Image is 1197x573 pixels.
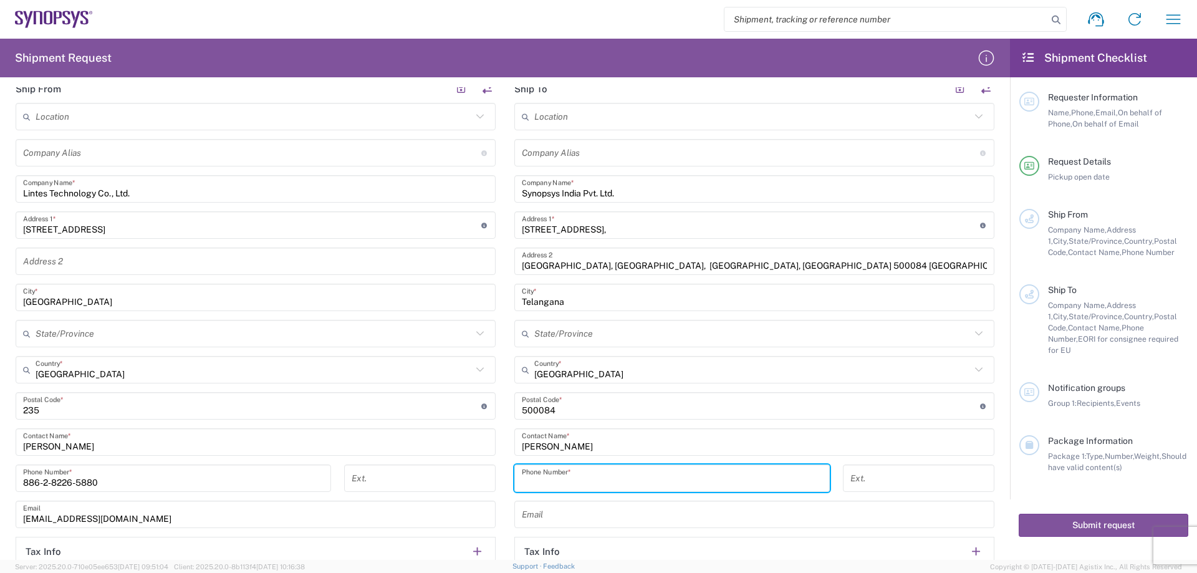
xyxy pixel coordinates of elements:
[15,51,112,65] h2: Shipment Request
[1071,108,1095,117] span: Phone,
[1053,312,1069,321] span: City,
[1116,398,1140,408] span: Events
[1048,398,1077,408] span: Group 1:
[118,563,168,571] span: [DATE] 09:51:04
[512,562,544,570] a: Support
[724,7,1047,31] input: Shipment, tracking or reference number
[1048,451,1086,461] span: Package 1:
[514,83,547,95] h2: Ship To
[1048,436,1133,446] span: Package Information
[990,561,1182,572] span: Copyright © [DATE]-[DATE] Agistix Inc., All Rights Reserved
[1053,236,1069,246] span: City,
[1068,323,1122,332] span: Contact Name,
[1048,108,1071,117] span: Name,
[1077,398,1116,408] span: Recipients,
[1048,225,1107,234] span: Company Name,
[1021,51,1147,65] h2: Shipment Checklist
[1048,285,1077,295] span: Ship To
[1048,172,1110,181] span: Pickup open date
[524,546,560,558] h2: Tax Info
[1048,156,1111,166] span: Request Details
[543,562,575,570] a: Feedback
[1134,451,1161,461] span: Weight,
[26,546,61,558] h2: Tax Info
[256,563,305,571] span: [DATE] 10:16:38
[1068,248,1122,257] span: Contact Name,
[1072,119,1139,128] span: On behalf of Email
[1048,301,1107,310] span: Company Name,
[174,563,305,571] span: Client: 2025.20.0-8b113f4
[1124,236,1154,246] span: Country,
[1048,383,1125,393] span: Notification groups
[1122,248,1175,257] span: Phone Number
[1048,92,1138,102] span: Requester Information
[1124,312,1154,321] span: Country,
[1095,108,1118,117] span: Email,
[1019,514,1188,537] button: Submit request
[1069,312,1124,321] span: State/Province,
[15,563,168,571] span: Server: 2025.20.0-710e05ee653
[16,83,61,95] h2: Ship From
[1105,451,1134,461] span: Number,
[1048,334,1178,355] span: EORI for consignee required for EU
[1069,236,1124,246] span: State/Province,
[1048,209,1088,219] span: Ship From
[1086,451,1105,461] span: Type,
